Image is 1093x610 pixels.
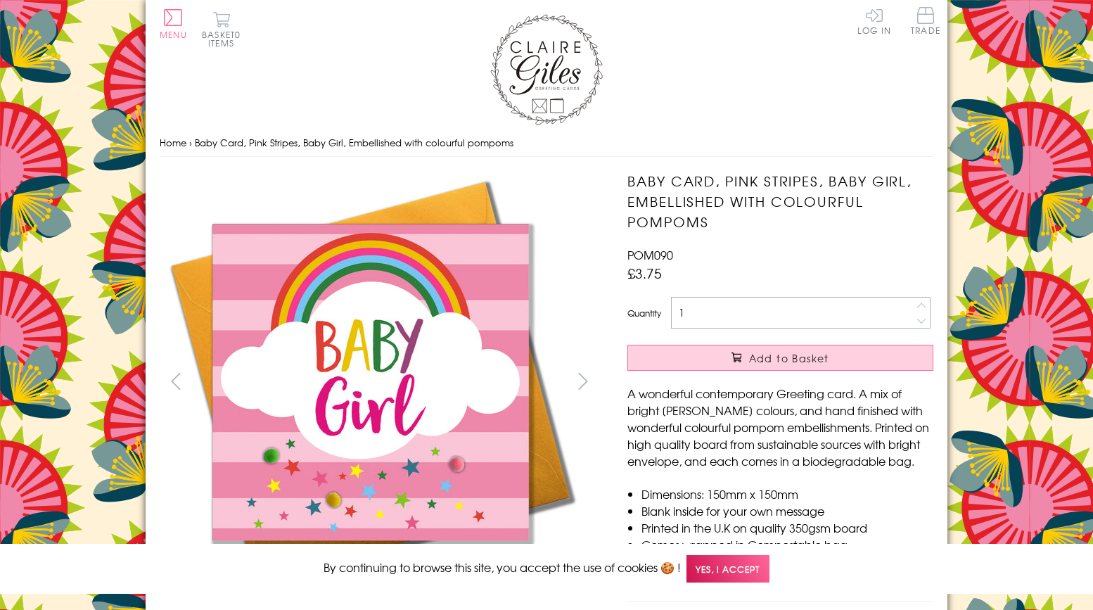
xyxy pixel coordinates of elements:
span: £3.75 [627,263,662,283]
span: Menu [160,28,187,41]
span: Add to Basket [749,351,829,365]
span: › [189,136,192,149]
li: Comes wrapped in Compostable bag [641,536,933,553]
span: 0 items [208,28,241,49]
img: Claire Giles Greetings Cards [490,14,603,125]
img: Baby Card, Pink Stripes, Baby Girl, Embellished with colourful pompoms [599,171,1021,593]
span: Baby Card, Pink Stripes, Baby Girl, Embellished with colourful pompoms [195,136,513,149]
nav: breadcrumbs [160,129,933,158]
li: Dimensions: 150mm x 150mm [641,485,933,502]
li: Blank inside for your own message [641,502,933,519]
li: Printed in the U.K on quality 350gsm board [641,519,933,536]
button: Basket0 items [202,11,241,47]
a: Home [160,136,186,149]
span: Trade [911,7,940,34]
button: prev [160,365,191,397]
p: A wonderful contemporary Greeting card. A mix of bright [PERSON_NAME] colours, and hand finished ... [627,385,933,469]
label: Quantity [627,307,661,319]
button: Menu [160,9,187,39]
a: Log In [857,7,891,34]
h1: Baby Card, Pink Stripes, Baby Girl, Embellished with colourful pompoms [627,171,933,231]
button: Add to Basket [627,345,933,371]
a: Trade [911,7,940,37]
span: POM090 [627,246,673,263]
img: Baby Card, Pink Stripes, Baby Girl, Embellished with colourful pompoms [160,171,582,593]
span: Yes, I accept [686,555,769,583]
button: next [568,365,599,397]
